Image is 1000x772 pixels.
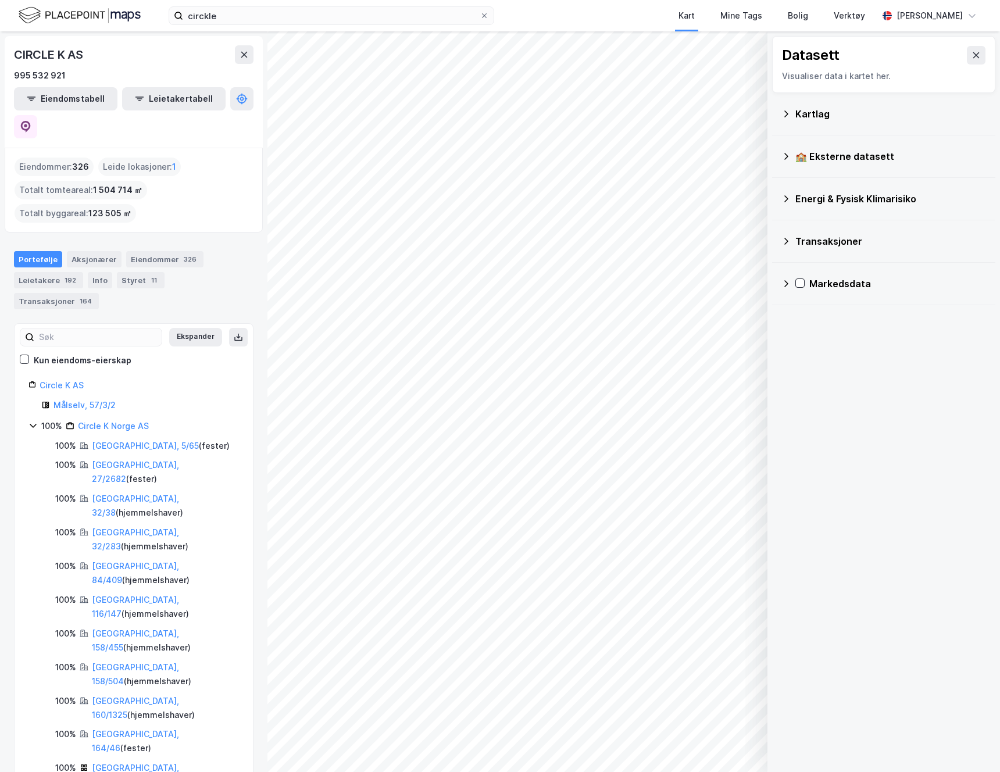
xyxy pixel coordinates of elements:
div: ( fester ) [92,727,239,755]
a: [GEOGRAPHIC_DATA], 158/504 [92,662,179,686]
a: [GEOGRAPHIC_DATA], 32/283 [92,527,179,551]
div: Kart [678,9,695,23]
div: ( hjemmelshaver ) [92,492,239,520]
div: Kartlag [795,107,986,121]
a: [GEOGRAPHIC_DATA], 27/2682 [92,460,179,484]
div: Leietakere [14,272,83,288]
div: Kontrollprogram for chat [942,716,1000,772]
div: 🏫 Eksterne datasett [795,149,986,163]
div: Eiendommer : [15,158,94,176]
div: Eiendommer [126,251,203,267]
span: 1 504 714 ㎡ [93,183,142,197]
button: Ekspander [169,328,222,346]
input: Søk på adresse, matrikkel, gårdeiere, leietakere eller personer [183,7,480,24]
a: Målselv, 57/3/2 [53,400,116,410]
div: 192 [62,274,78,286]
div: Transaksjoner [14,293,99,309]
button: Eiendomstabell [14,87,117,110]
div: 100% [55,727,76,741]
a: [GEOGRAPHIC_DATA], 164/46 [92,729,179,753]
div: 100% [55,559,76,573]
div: Portefølje [14,251,62,267]
a: Circle K Norge AS [78,421,149,431]
span: 123 505 ㎡ [88,206,131,220]
a: [GEOGRAPHIC_DATA], 32/38 [92,494,179,517]
div: 100% [55,660,76,674]
div: Styret [117,272,165,288]
div: ( fester ) [92,439,230,453]
div: ( hjemmelshaver ) [92,593,239,621]
a: [GEOGRAPHIC_DATA], 160/1325 [92,696,179,720]
iframe: Chat Widget [942,716,1000,772]
div: 995 532 921 [14,69,66,83]
div: Bolig [788,9,808,23]
div: 100% [55,593,76,607]
div: Totalt byggareal : [15,204,136,223]
div: Datasett [782,46,840,65]
div: 100% [55,627,76,641]
div: Kun eiendoms-eierskap [34,353,131,367]
div: ( hjemmelshaver ) [92,526,239,553]
div: ( hjemmelshaver ) [92,660,239,688]
input: Søk [34,328,162,346]
div: [PERSON_NAME] [897,9,963,23]
span: 1 [172,160,176,174]
a: [GEOGRAPHIC_DATA], 116/147 [92,595,179,619]
div: ( fester ) [92,458,239,486]
div: Info [88,272,112,288]
div: Visualiser data i kartet her. [782,69,985,83]
div: Leide lokasjoner : [98,158,181,176]
div: CIRCLE K AS [14,45,85,64]
a: [GEOGRAPHIC_DATA], 84/409 [92,561,179,585]
div: ( hjemmelshaver ) [92,694,239,722]
div: 100% [55,458,76,472]
div: Aksjonærer [67,251,122,267]
div: Verktøy [834,9,865,23]
div: Totalt tomteareal : [15,181,147,199]
div: 100% [41,419,62,433]
div: ( hjemmelshaver ) [92,627,239,655]
div: ( hjemmelshaver ) [92,559,239,587]
a: Circle K AS [40,380,84,390]
div: 11 [148,274,160,286]
div: 100% [55,439,76,453]
img: logo.f888ab2527a4732fd821a326f86c7f29.svg [19,5,141,26]
button: Leietakertabell [122,87,226,110]
span: 326 [72,160,89,174]
div: 100% [55,694,76,708]
div: Transaksjoner [795,234,986,248]
div: Energi & Fysisk Klimarisiko [795,192,986,206]
div: 100% [55,492,76,506]
div: 100% [55,526,76,539]
div: Markedsdata [809,277,986,291]
div: Mine Tags [720,9,762,23]
div: 326 [181,253,199,265]
a: [GEOGRAPHIC_DATA], 158/455 [92,628,179,652]
a: [GEOGRAPHIC_DATA], 5/65 [92,441,199,451]
div: 164 [77,295,94,307]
